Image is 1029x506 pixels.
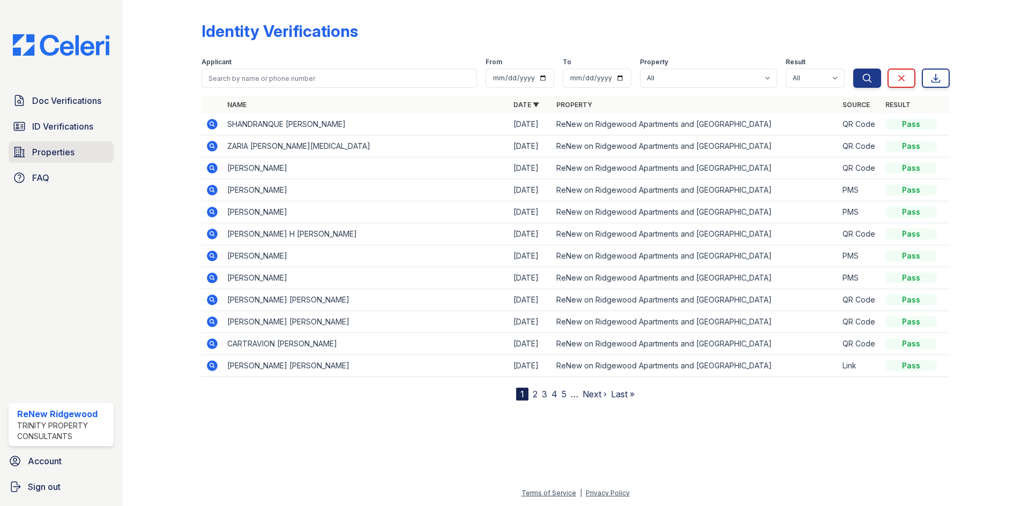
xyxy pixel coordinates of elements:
[223,245,509,267] td: [PERSON_NAME]
[9,90,114,111] a: Doc Verifications
[586,489,630,497] a: Privacy Policy
[202,58,232,66] label: Applicant
[562,389,566,399] a: 5
[32,120,93,133] span: ID Verifications
[4,450,118,472] a: Account
[223,179,509,201] td: [PERSON_NAME]
[223,289,509,311] td: [PERSON_NAME] [PERSON_NAME]
[640,58,668,66] label: Property
[223,333,509,355] td: CARTRAVION [PERSON_NAME]
[509,289,552,311] td: [DATE]
[838,157,881,179] td: QR Code
[885,294,937,305] div: Pass
[227,101,247,109] a: Name
[838,245,881,267] td: PMS
[28,455,62,467] span: Account
[885,338,937,349] div: Pass
[551,389,557,399] a: 4
[552,289,838,311] td: ReNew on Ridgewood Apartments and [GEOGRAPHIC_DATA]
[838,311,881,333] td: QR Code
[223,114,509,135] td: SHANDRANQUE [PERSON_NAME]
[509,114,552,135] td: [DATE]
[32,171,49,184] span: FAQ
[223,311,509,333] td: [PERSON_NAME] [PERSON_NAME]
[32,146,74,158] span: Properties
[885,360,937,371] div: Pass
[552,114,838,135] td: ReNew on Ridgewood Apartments and [GEOGRAPHIC_DATA]
[223,135,509,157] td: ZARIA [PERSON_NAME][MEDICAL_DATA]
[223,355,509,377] td: [PERSON_NAME] [PERSON_NAME]
[838,223,881,245] td: QR Code
[223,267,509,289] td: [PERSON_NAME]
[509,157,552,179] td: [DATE]
[552,135,838,157] td: ReNew on Ridgewood Apartments and [GEOGRAPHIC_DATA]
[509,223,552,245] td: [DATE]
[513,101,539,109] a: Date ▼
[4,34,118,56] img: CE_Logo_Blue-a8612792a0a2168367f1c8372b55b34899dd931a85d93a1a3d3e32e68fde9ad4.png
[838,267,881,289] td: PMS
[580,489,582,497] div: |
[838,333,881,355] td: QR Code
[509,355,552,377] td: [DATE]
[17,420,109,442] div: Trinity Property Consultants
[552,333,838,355] td: ReNew on Ridgewood Apartments and [GEOGRAPHIC_DATA]
[9,141,114,163] a: Properties
[4,476,118,497] a: Sign out
[885,229,937,239] div: Pass
[885,273,937,283] div: Pass
[552,223,838,245] td: ReNew on Ridgewood Apartments and [GEOGRAPHIC_DATA]
[552,267,838,289] td: ReNew on Ridgewood Apartments and [GEOGRAPHIC_DATA]
[885,251,937,261] div: Pass
[542,389,547,399] a: 3
[509,245,552,267] td: [DATE]
[223,201,509,223] td: [PERSON_NAME]
[509,311,552,333] td: [DATE]
[223,157,509,179] td: [PERSON_NAME]
[885,163,937,173] div: Pass
[885,141,937,152] div: Pass
[509,135,552,157] td: [DATE]
[885,207,937,217] div: Pass
[842,101,870,109] a: Source
[223,223,509,245] td: [PERSON_NAME] H [PERSON_NAME]
[885,101,911,109] a: Result
[28,480,61,493] span: Sign out
[885,316,937,327] div: Pass
[563,58,571,66] label: To
[552,157,838,179] td: ReNew on Ridgewood Apartments and [GEOGRAPHIC_DATA]
[552,201,838,223] td: ReNew on Ridgewood Apartments and [GEOGRAPHIC_DATA]
[583,389,607,399] a: Next ›
[838,114,881,135] td: QR Code
[509,267,552,289] td: [DATE]
[509,179,552,201] td: [DATE]
[611,389,635,399] a: Last »
[533,389,538,399] a: 2
[202,21,358,41] div: Identity Verifications
[838,179,881,201] td: PMS
[202,69,477,88] input: Search by name or phone number
[9,116,114,137] a: ID Verifications
[17,407,109,420] div: ReNew Ridgewood
[552,179,838,201] td: ReNew on Ridgewood Apartments and [GEOGRAPHIC_DATA]
[552,355,838,377] td: ReNew on Ridgewood Apartments and [GEOGRAPHIC_DATA]
[32,94,101,107] span: Doc Verifications
[552,311,838,333] td: ReNew on Ridgewood Apartments and [GEOGRAPHIC_DATA]
[486,58,502,66] label: From
[9,167,114,188] a: FAQ
[885,185,937,195] div: Pass
[509,333,552,355] td: [DATE]
[786,58,806,66] label: Result
[521,489,576,497] a: Terms of Service
[838,201,881,223] td: PMS
[838,355,881,377] td: Link
[556,101,592,109] a: Property
[838,289,881,311] td: QR Code
[885,119,937,130] div: Pass
[838,135,881,157] td: QR Code
[552,245,838,267] td: ReNew on Ridgewood Apartments and [GEOGRAPHIC_DATA]
[516,388,528,401] div: 1
[571,388,578,401] span: …
[509,201,552,223] td: [DATE]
